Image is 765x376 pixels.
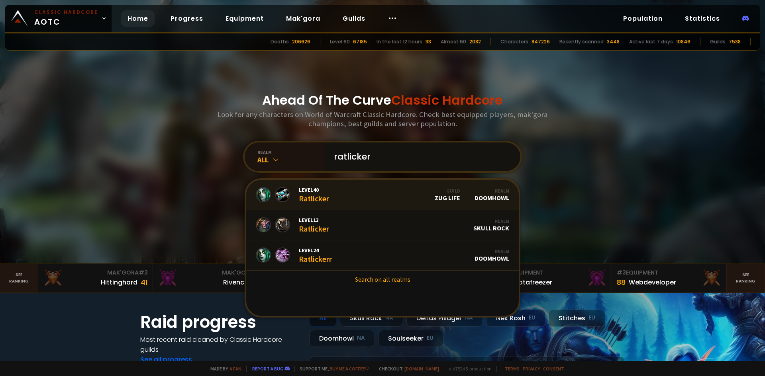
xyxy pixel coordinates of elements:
[299,247,332,254] span: Level 24
[710,38,726,45] div: Guilds
[257,155,324,164] div: All
[309,330,375,347] div: Doomhowl
[271,38,289,45] div: Deaths
[246,180,519,210] a: Level40RatlickerGuildZug LifeRealmDoomhowl
[330,366,369,372] a: Buy me a coffee
[140,310,300,335] h1: Raid progress
[473,218,509,232] div: Skull Rock
[34,9,98,16] small: Classic Hardcore
[729,38,741,45] div: 7538
[505,366,520,372] a: Terms
[206,366,241,372] span: Made by
[529,314,535,322] small: EU
[378,330,443,347] div: Soulseeker
[435,188,460,194] div: Guild
[497,264,612,292] a: #2Equipment88Notafreezer
[500,38,528,45] div: Characters
[357,334,365,342] small: NA
[164,10,210,27] a: Progress
[404,366,439,372] a: [DOMAIN_NAME]
[406,310,483,327] div: Defias Pillager
[444,366,492,372] span: v. d752d5 - production
[679,10,726,27] a: Statistics
[153,264,268,292] a: Mak'Gora#2Rivench100
[374,366,439,372] span: Checkout
[246,210,519,240] a: Level13RatlickerRealmSkull Rock
[158,269,263,277] div: Mak'Gora
[543,366,564,372] a: Consent
[140,355,192,364] a: See all progress
[514,277,552,287] div: Notafreezer
[141,277,148,288] div: 41
[617,269,626,277] span: # 3
[486,310,545,327] div: Nek'Rosh
[612,264,727,292] a: #3Equipment88Webdeveloper
[219,10,270,27] a: Equipment
[676,38,690,45] div: 10846
[292,38,310,45] div: 206626
[223,277,248,287] div: Rivench
[340,310,403,327] div: Skull Rock
[559,38,604,45] div: Recently scanned
[441,38,466,45] div: Almost 60
[427,334,433,342] small: EU
[309,310,337,327] div: All
[43,269,148,277] div: Mak'Gora
[336,10,372,27] a: Guilds
[475,188,509,194] div: Realm
[229,366,241,372] a: a fan
[294,366,369,372] span: Support me,
[299,247,332,264] div: Ratlickerr
[727,264,765,292] a: Seeranking
[475,188,509,202] div: Doomhowl
[38,264,153,292] a: Mak'Gora#3Hittinghard41
[473,218,509,224] div: Realm
[246,240,519,271] a: Level24RatlickerrRealmDoomhowl
[629,277,676,287] div: Webdeveloper
[257,149,324,155] div: realm
[435,188,460,202] div: Zug Life
[465,314,473,322] small: NA
[299,186,329,203] div: Ratlicker
[299,216,329,234] div: Ratlicker
[385,314,393,322] small: NA
[34,9,98,28] span: AOTC
[329,142,511,171] input: Search a character...
[299,216,329,224] span: Level 13
[629,38,673,45] div: Active last 7 days
[617,10,669,27] a: Population
[280,10,327,27] a: Mak'gora
[246,271,519,288] a: Search on all realms
[214,110,551,128] h3: Look for any characters on World of Warcraft Classic Hardcore. Check best equipped players, mak'g...
[475,248,509,254] div: Realm
[617,277,626,288] div: 88
[140,335,300,355] h4: Most recent raid cleaned by Classic Hardcore guilds
[532,38,550,45] div: 847226
[252,366,283,372] a: Report a bug
[588,314,595,322] small: EU
[469,38,481,45] div: 2082
[330,38,350,45] div: Level 60
[549,310,605,327] div: Stitches
[523,366,540,372] a: Privacy
[607,38,620,45] div: 3448
[299,186,329,193] span: Level 40
[262,91,503,110] h1: Ahead Of The Curve
[502,269,607,277] div: Equipment
[391,91,503,109] span: Classic Hardcore
[617,269,722,277] div: Equipment
[5,5,112,32] a: Classic HardcoreAOTC
[475,248,509,262] div: Doomhowl
[426,38,431,45] div: 33
[121,10,155,27] a: Home
[101,277,137,287] div: Hittinghard
[353,38,367,45] div: 67185
[377,38,422,45] div: In the last 12 hours
[139,269,148,277] span: # 3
